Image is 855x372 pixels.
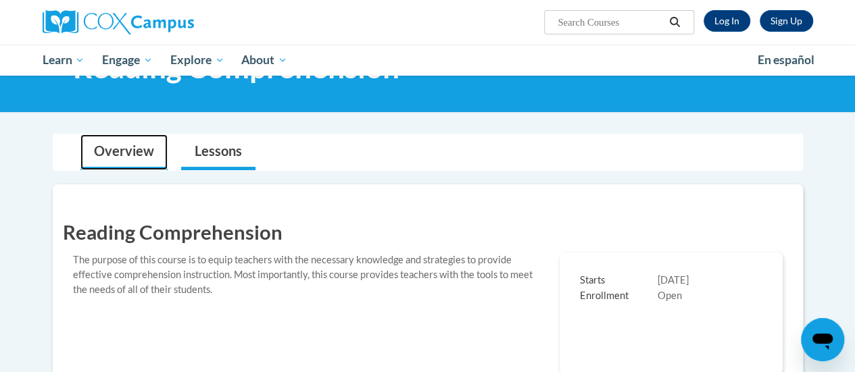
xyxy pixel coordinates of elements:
[102,52,153,68] span: Engage
[704,10,750,32] a: Log In
[181,134,255,170] a: Lessons
[93,45,162,76] a: Engage
[43,10,194,34] img: Cox Campus
[664,14,685,30] button: Search
[32,45,823,76] div: Main menu
[170,52,224,68] span: Explore
[658,274,689,286] span: [DATE]
[801,318,844,361] iframe: Button to launch messaging window
[63,253,549,297] div: The purpose of this course is to equip teachers with the necessary knowledge and strategies to pr...
[760,10,813,32] a: Register
[749,46,823,74] a: En español
[34,45,94,76] a: Learn
[758,53,814,67] span: En español
[162,45,233,76] a: Explore
[43,10,286,34] a: Cox Campus
[42,52,84,68] span: Learn
[580,289,658,304] span: Enrollment
[80,134,168,170] a: Overview
[233,45,296,76] a: About
[556,14,664,30] input: Search Courses
[658,290,682,301] span: Open
[241,52,287,68] span: About
[63,218,793,246] h1: Reading Comprehension
[580,273,658,288] span: Starts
